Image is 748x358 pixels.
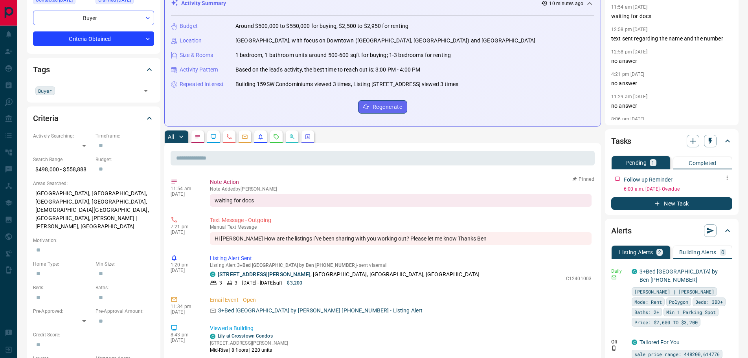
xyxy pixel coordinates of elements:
span: Min 1 Parking Spot [666,308,716,316]
p: Listing Alerts [619,250,653,255]
p: [GEOGRAPHIC_DATA], [GEOGRAPHIC_DATA], [GEOGRAPHIC_DATA], [GEOGRAPHIC_DATA], [DEMOGRAPHIC_DATA][GE... [33,187,154,233]
h2: Criteria [33,112,59,125]
h2: Alerts [611,224,632,237]
svg: Email [611,275,617,280]
p: [DATE] [171,309,198,315]
svg: Calls [226,134,232,140]
p: 6:00 a.m. [DATE] - Overdue [624,185,732,193]
p: Min Size: [96,261,154,268]
span: Beds: 3BD+ [695,298,723,306]
p: [DATE] [171,191,198,197]
div: condos.ca [210,334,215,339]
p: no answer [611,102,732,110]
p: 11:54 am [DATE] [611,4,647,10]
p: Location [180,37,202,45]
span: 3+Bed [GEOGRAPHIC_DATA] by Ben [PHONE_NUMBER] [237,263,357,268]
p: 11:29 am [DATE] [611,94,647,99]
div: Hi [PERSON_NAME] How are the listings I’ve been sharing with you working out? Please let me know ... [210,232,592,245]
span: Baths: 2+ [634,308,659,316]
h2: Tags [33,63,50,76]
p: Pre-Approval Amount: [96,308,154,315]
div: condos.ca [632,269,637,274]
p: waiting for docs [611,12,732,20]
p: 4:21 pm [DATE] [611,72,645,77]
span: Price: $2,600 TO $3,200 [634,318,698,326]
svg: Agent Actions [305,134,311,140]
p: Search Range: [33,156,92,163]
button: Open [140,85,151,96]
svg: Notes [195,134,201,140]
p: 11:54 am [171,186,198,191]
p: C12401003 [566,275,592,282]
p: Size & Rooms [180,51,213,59]
p: 0 [721,250,724,255]
p: 11:34 pm [171,304,198,309]
div: Criteria [33,109,154,128]
svg: Push Notification Only [611,345,617,351]
p: $3,200 [287,279,302,286]
p: All [168,134,174,140]
p: Mid-Rise | 8 floors | 220 units [210,347,288,354]
p: , [GEOGRAPHIC_DATA], [GEOGRAPHIC_DATA], [GEOGRAPHIC_DATA] [218,270,480,279]
p: Repeated Interest [180,80,224,88]
p: Listing Alert Sent [210,254,592,263]
span: Buyer [38,87,52,95]
p: Areas Searched: [33,180,154,187]
p: no answer [611,57,732,65]
p: Building 159SW Condominiums viewed 3 times, Listing [STREET_ADDRESS] viewed 3 times [235,80,458,88]
p: Budget: [96,156,154,163]
button: New Task [611,197,732,210]
a: Lily at Crosstown Condos [218,333,273,339]
div: Tags [33,60,154,79]
a: [STREET_ADDRESS][PERSON_NAME] [218,271,311,277]
span: Polygon [669,298,688,306]
p: 8:43 pm [171,332,198,338]
p: Beds: [33,284,92,291]
p: 2 [658,250,661,255]
p: 12:58 pm [DATE] [611,27,647,32]
p: Baths: [96,284,154,291]
p: Home Type: [33,261,92,268]
p: $498,000 - $558,888 [33,163,92,176]
p: Pending [625,160,647,165]
span: Mode: Rent [634,298,662,306]
p: 1 bedroom, 1 bathroom units around 500-600 sqft for buying; 1-3 bedrooms for renting [235,51,451,59]
div: condos.ca [632,340,637,345]
p: Listing Alert : - sent via email [210,263,592,268]
p: Follow up Reminder [624,176,673,184]
div: Criteria Obtained [33,31,154,46]
p: Building Alerts [679,250,717,255]
p: Actively Searching: [33,132,92,140]
p: [GEOGRAPHIC_DATA], with focus on Downtown ([GEOGRAPHIC_DATA], [GEOGRAPHIC_DATA]) and [GEOGRAPHIC_... [235,37,535,45]
p: [DATE] [171,268,198,273]
div: Buyer [33,11,154,25]
p: Viewed a Building [210,324,592,332]
p: 3 [235,279,237,286]
p: Around $500,000 to $550,000 for buying, $2,500 to $2,950 for renting [235,22,408,30]
p: Credit Score: [33,331,154,338]
p: Motivation: [33,237,154,244]
a: 3+Bed [GEOGRAPHIC_DATA] by Ben [PHONE_NUMBER] [640,268,718,283]
p: [DATE] - [DATE] sqft [242,279,282,286]
p: Budget [180,22,198,30]
p: 12:58 pm [DATE] [611,49,647,55]
p: Activity Pattern [180,66,218,74]
p: no answer [611,79,732,88]
p: 8:06 pm [DATE] [611,116,645,122]
span: sale price range: 448200,614776 [634,350,720,358]
p: Pre-Approved: [33,308,92,315]
p: Note Added by [PERSON_NAME] [210,186,592,192]
p: Daily [611,268,627,275]
svg: Lead Browsing Activity [210,134,217,140]
p: Note Action [210,178,592,186]
svg: Listing Alerts [257,134,264,140]
p: 1 [651,160,654,165]
svg: Opportunities [289,134,295,140]
div: Alerts [611,221,732,240]
div: Tasks [611,132,732,151]
p: [DATE] [171,229,198,235]
p: Off [611,338,627,345]
p: Timeframe: [96,132,154,140]
p: 3 [219,279,222,286]
svg: Requests [273,134,279,140]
